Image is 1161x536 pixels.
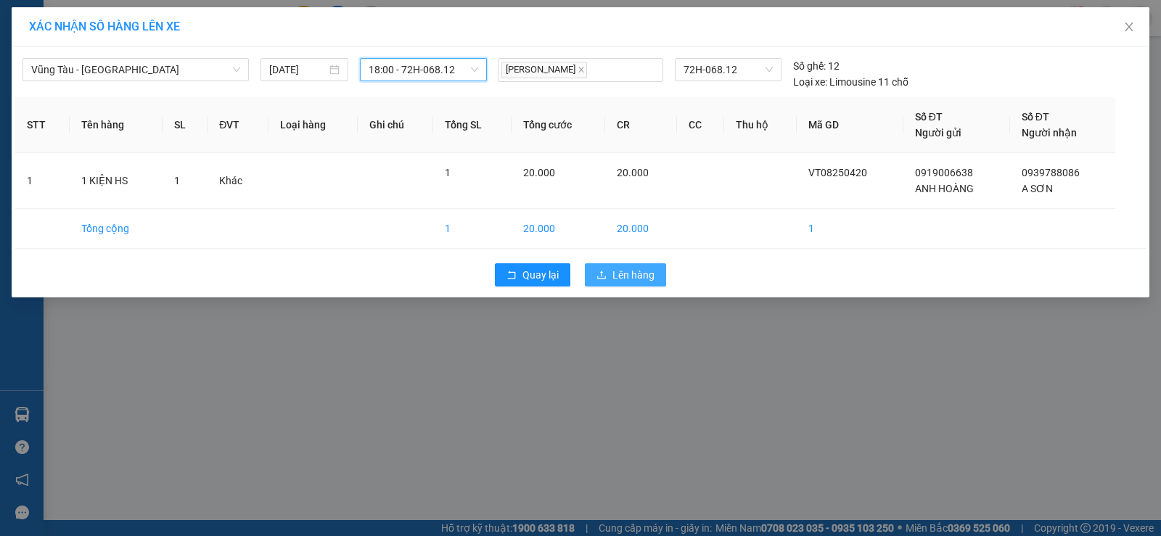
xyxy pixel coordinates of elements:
[605,97,677,153] th: CR
[797,97,903,153] th: Mã GD
[1022,127,1077,139] span: Người nhận
[31,59,240,81] span: Vũng Tàu - Quận 1
[433,209,512,249] td: 1
[269,62,327,78] input: 13/08/2025
[501,62,587,78] span: [PERSON_NAME]
[1022,167,1080,178] span: 0939788086
[139,99,286,117] div: A SƠN
[139,12,286,99] div: VP 18 [PERSON_NAME][GEOGRAPHIC_DATA] - [GEOGRAPHIC_DATA]
[596,270,607,281] span: upload
[268,97,358,153] th: Loại hàng
[1022,111,1049,123] span: Số ĐT
[793,58,826,74] span: Số ghế:
[617,167,649,178] span: 20.000
[495,263,570,286] button: rollbackQuay lại
[808,167,867,178] span: VT08250420
[724,97,797,153] th: Thu hộ
[797,209,903,249] td: 1
[369,59,478,81] span: 18:00 - 72H-068.12
[523,167,555,178] span: 20.000
[433,97,512,153] th: Tổng SL
[915,111,943,123] span: Số ĐT
[578,66,585,73] span: close
[605,209,677,249] td: 20.000
[793,58,840,74] div: 12
[1022,183,1053,194] span: A SƠN
[208,153,268,209] td: Khác
[612,267,655,283] span: Lên hàng
[1123,21,1135,33] span: close
[512,209,605,249] td: 20.000
[12,14,35,29] span: Gửi:
[12,65,128,85] div: 0919006638
[793,74,908,90] div: Limousine 11 chỗ
[12,12,128,47] div: VP 108 [PERSON_NAME]
[163,97,208,153] th: SL
[70,209,162,249] td: Tổng cộng
[506,270,517,281] span: rollback
[915,167,973,178] span: 0919006638
[70,153,162,209] td: 1 KIỆN HS
[15,153,70,209] td: 1
[445,167,451,178] span: 1
[139,14,173,29] span: Nhận:
[1109,7,1149,48] button: Close
[677,97,724,153] th: CC
[208,97,268,153] th: ĐVT
[358,97,433,153] th: Ghi chú
[512,97,605,153] th: Tổng cước
[522,267,559,283] span: Quay lại
[174,175,180,186] span: 1
[915,183,974,194] span: ANH HOÀNG
[585,263,666,286] button: uploadLên hàng
[15,97,70,153] th: STT
[915,127,961,139] span: Người gửi
[70,97,162,153] th: Tên hàng
[29,20,180,33] span: XÁC NHẬN SỐ HÀNG LÊN XE
[793,74,827,90] span: Loại xe:
[684,59,773,81] span: 72H-068.12
[12,47,128,65] div: ANH HOÀNG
